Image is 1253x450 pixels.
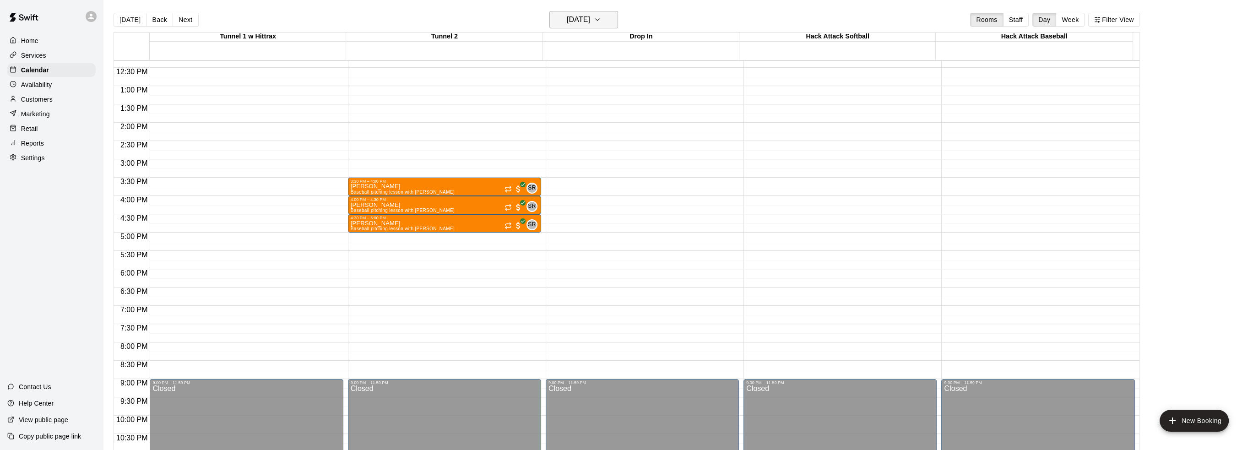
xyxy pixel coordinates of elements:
[7,107,96,121] a: Marketing
[21,109,50,119] p: Marketing
[351,216,538,220] div: 4:30 PM – 5:00 PM
[549,11,618,28] button: [DATE]
[543,33,739,41] div: Drop In
[114,13,146,27] button: [DATE]
[528,202,536,211] span: SR
[152,380,340,385] div: 9:00 PM – 11:59 PM
[7,122,96,136] a: Retail
[118,397,150,405] span: 9:30 PM
[118,141,150,149] span: 2:30 PM
[7,49,96,62] a: Services
[504,204,512,211] span: Recurring event
[7,92,96,106] a: Customers
[146,13,173,27] button: Back
[118,269,150,277] span: 6:00 PM
[118,251,150,259] span: 5:30 PM
[567,13,590,26] h6: [DATE]
[118,342,150,350] span: 8:00 PM
[19,415,68,424] p: View public page
[118,123,150,130] span: 2:00 PM
[118,214,150,222] span: 4:30 PM
[118,361,150,369] span: 8:30 PM
[173,13,198,27] button: Next
[1088,13,1139,27] button: Filter View
[21,65,49,75] p: Calendar
[19,382,51,391] p: Contact Us
[118,178,150,185] span: 3:30 PM
[118,86,150,94] span: 1:00 PM
[526,219,537,230] div: Steve Ratzer
[21,80,52,89] p: Availability
[348,214,541,233] div: 4:30 PM – 5:00 PM: Baseball pitching lesson with Steve Ratzer
[351,380,538,385] div: 9:00 PM – 11:59 PM
[351,197,538,202] div: 4:00 PM – 4:30 PM
[530,183,537,194] span: Steve Ratzer
[504,222,512,229] span: Recurring event
[351,208,455,213] span: Baseball pitching lesson with [PERSON_NAME]
[7,151,96,165] a: Settings
[548,380,736,385] div: 9:00 PM – 11:59 PM
[118,287,150,295] span: 6:30 PM
[528,184,536,193] span: SR
[1056,13,1085,27] button: Week
[746,380,934,385] div: 9:00 PM – 11:59 PM
[21,124,38,133] p: Retail
[21,36,38,45] p: Home
[118,196,150,204] span: 4:00 PM
[530,219,537,230] span: Steve Ratzer
[21,139,44,148] p: Reports
[114,434,150,442] span: 10:30 PM
[118,306,150,314] span: 7:00 PM
[1003,13,1029,27] button: Staff
[114,68,150,76] span: 12:30 PM
[739,33,936,41] div: Hack Attack Softball
[351,226,455,231] span: Baseball pitching lesson with [PERSON_NAME]
[114,416,150,423] span: 10:00 PM
[514,203,523,212] span: All customers have paid
[530,201,537,212] span: Steve Ratzer
[21,51,46,60] p: Services
[351,179,538,184] div: 3:30 PM – 4:00 PM
[348,178,541,196] div: 3:30 PM – 4:00 PM: Baseball pitching lesson with Steve Ratzer
[348,196,541,214] div: 4:00 PM – 4:30 PM: Baseball pitching lesson with Steve Ratzer
[118,104,150,112] span: 1:30 PM
[19,432,81,441] p: Copy public page link
[514,184,523,194] span: All customers have paid
[7,136,96,150] a: Reports
[526,183,537,194] div: Steve Ratzer
[21,153,45,163] p: Settings
[970,13,1003,27] button: Rooms
[514,221,523,230] span: All customers have paid
[351,190,455,195] span: Baseball pitching lesson with [PERSON_NAME]
[118,233,150,240] span: 5:00 PM
[7,34,96,48] a: Home
[118,379,150,387] span: 9:00 PM
[936,33,1132,41] div: Hack Attack Baseball
[118,324,150,332] span: 7:30 PM
[528,220,536,229] span: SR
[346,33,542,41] div: Tunnel 2
[944,380,1132,385] div: 9:00 PM – 11:59 PM
[118,159,150,167] span: 3:00 PM
[526,201,537,212] div: Steve Ratzer
[7,63,96,77] a: Calendar
[504,185,512,193] span: Recurring event
[7,78,96,92] a: Availability
[19,399,54,408] p: Help Center
[150,33,346,41] div: Tunnel 1 w Hittrax
[21,95,53,104] p: Customers
[1032,13,1056,27] button: Day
